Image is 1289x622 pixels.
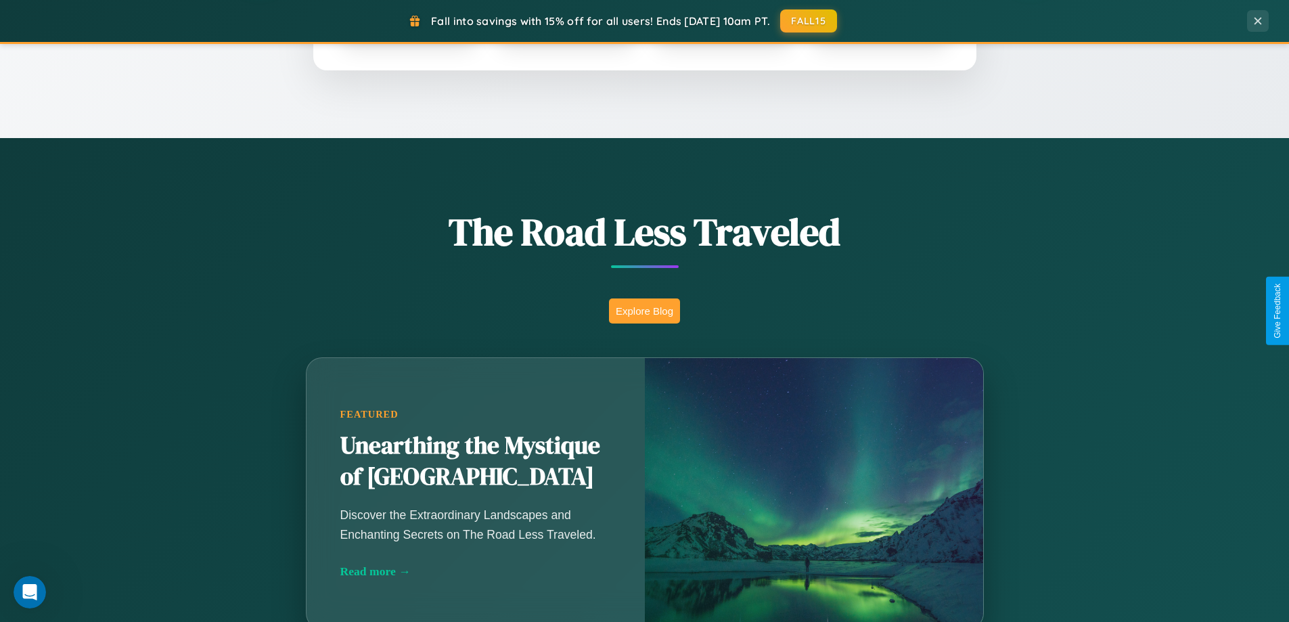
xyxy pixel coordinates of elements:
iframe: Intercom live chat [14,576,46,608]
h1: The Road Less Traveled [239,206,1051,258]
div: Read more → [340,564,611,579]
button: Explore Blog [609,298,680,324]
button: FALL15 [780,9,837,32]
div: Give Feedback [1273,284,1282,338]
h2: Unearthing the Mystique of [GEOGRAPHIC_DATA] [340,430,611,493]
p: Discover the Extraordinary Landscapes and Enchanting Secrets on The Road Less Traveled. [340,506,611,543]
div: Featured [340,409,611,420]
span: Fall into savings with 15% off for all users! Ends [DATE] 10am PT. [431,14,770,28]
